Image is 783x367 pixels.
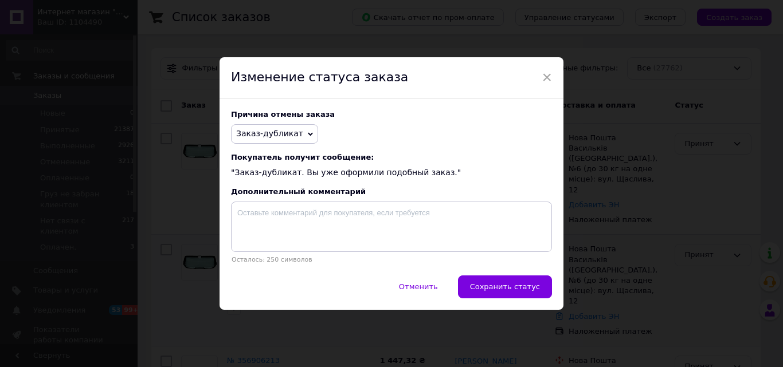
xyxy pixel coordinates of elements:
[387,275,450,298] button: Отменить
[470,282,540,291] span: Сохранить статус
[231,153,552,179] div: "Заказ-дубликат. Вы уже оформили подобный заказ."
[231,110,552,119] div: Причина отмены заказа
[220,57,563,98] div: Изменение статуса заказа
[231,153,552,161] span: Покупатель получит сообщение:
[236,129,303,138] span: Заказ-дубликат
[399,282,438,291] span: Отменить
[231,187,552,196] div: Дополнительный комментарий
[231,256,552,263] p: Осталось: 250 символов
[458,275,552,298] button: Сохранить статус
[542,68,552,87] span: ×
